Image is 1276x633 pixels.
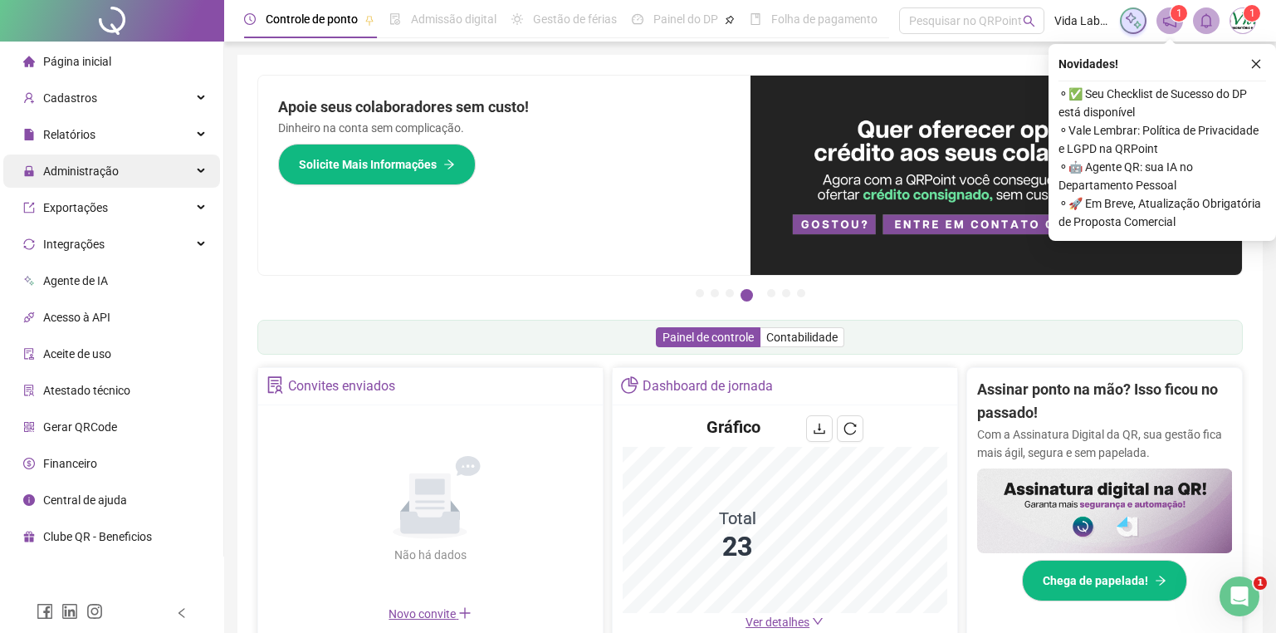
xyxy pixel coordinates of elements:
span: bell [1199,13,1214,28]
button: 6 [782,289,790,297]
span: notification [1162,13,1177,28]
span: home [23,56,35,67]
span: instagram [86,603,103,620]
span: ⚬ 🤖 Agente QR: sua IA no Departamento Pessoal [1058,158,1266,194]
button: 2 [711,289,719,297]
div: Dashboard de jornada [643,372,773,400]
span: file [23,129,35,140]
button: 7 [797,289,805,297]
span: search [1023,15,1035,27]
span: file-done [389,13,401,25]
iframe: Intercom live chat [1220,577,1259,616]
span: down [812,616,824,627]
span: solution [266,376,284,394]
span: Contabilidade [766,331,838,344]
p: Dinheiro na conta sem complicação. [278,119,731,137]
span: Vida Laboratorio [1054,12,1110,30]
span: pushpin [364,15,374,25]
span: Novo convite [389,607,472,621]
span: facebook [37,603,53,620]
span: lock [23,165,35,177]
button: 3 [726,289,734,297]
span: dollar [23,458,35,469]
span: info-circle [23,494,35,506]
span: arrow-right [1155,575,1166,586]
span: reload [843,422,857,435]
span: Chega de papelada! [1043,572,1148,590]
button: 4 [741,289,753,302]
button: Solicite Mais Informações [278,144,476,185]
span: user-add [23,92,35,104]
span: gift [23,531,35,542]
span: Controle de ponto [266,12,358,26]
span: Agente de IA [43,274,108,287]
div: Convites enviados [288,372,395,400]
span: Atestado técnico [43,384,130,397]
span: Folha de pagamento [771,12,878,26]
span: Financeiro [43,457,97,470]
span: Exportações [43,201,108,214]
span: ⚬ ✅ Seu Checklist de Sucesso do DP está disponível [1058,85,1266,121]
span: Gerar QRCode [43,420,117,434]
span: Novidades ! [1058,55,1118,73]
span: Acesso à API [43,311,110,324]
span: Cadastros [43,91,97,105]
h4: Gráfico [706,415,760,439]
button: 1 [696,289,704,297]
span: Página inicial [43,55,111,68]
span: pushpin [725,15,735,25]
p: Com a Assinatura Digital da QR, sua gestão fica mais ágil, segura e sem papelada. [977,425,1233,462]
span: Painel de controle [662,331,754,344]
div: Não há dados [354,546,506,564]
span: ⚬ Vale Lembrar: Política de Privacidade e LGPD na QRPoint [1058,121,1266,158]
span: book [750,13,761,25]
button: 5 [767,289,775,297]
img: 76119 [1230,8,1255,33]
span: 1 [1249,7,1255,19]
span: Relatórios [43,128,95,141]
button: Chega de papelada! [1022,560,1187,601]
img: banner%2F02c71560-61a6-44d4-94b9-c8ab97240462.png [977,469,1233,554]
span: clock-circle [244,13,256,25]
span: export [23,202,35,213]
img: sparkle-icon.fc2bf0ac1784a2077858766a79e2daf3.svg [1124,12,1142,30]
span: 1 [1176,7,1182,19]
span: Clube QR - Beneficios [43,530,152,543]
span: pie-chart [621,376,638,394]
span: solution [23,385,35,396]
span: Painel do DP [653,12,718,26]
span: linkedin [61,603,78,620]
span: Integrações [43,238,105,251]
span: download [813,422,826,435]
span: ⚬ 🚀 Em Breve, Atualização Obrigatória de Proposta Comercial [1058,194,1266,231]
span: left [176,607,188,619]
span: Solicite Mais Informações [299,155,437,174]
span: qrcode [23,421,35,433]
h2: Apoie seus colaboradores sem custo! [278,96,731,119]
span: Ver detalhes [746,616,809,629]
sup: Atualize o seu contato no menu Meus Dados [1244,5,1260,22]
span: sync [23,238,35,250]
img: banner%2Fa8ee1423-cce5-4ffa-a127-5a2d429cc7d8.png [750,76,1243,275]
span: Central de ajuda [43,493,127,507]
span: dashboard [632,13,643,25]
span: arrow-right [443,159,455,170]
span: Admissão digital [411,12,496,26]
h2: Assinar ponto na mão? Isso ficou no passado! [977,378,1233,425]
a: Ver detalhes down [746,616,824,629]
span: Administração [43,164,119,178]
span: api [23,312,35,323]
span: plus [458,606,472,620]
span: audit [23,348,35,360]
span: sun [511,13,523,25]
span: close [1250,58,1262,70]
span: Gestão de férias [533,12,617,26]
sup: 1 [1171,5,1187,22]
span: Aceite de uso [43,347,111,361]
span: 1 [1254,577,1267,590]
